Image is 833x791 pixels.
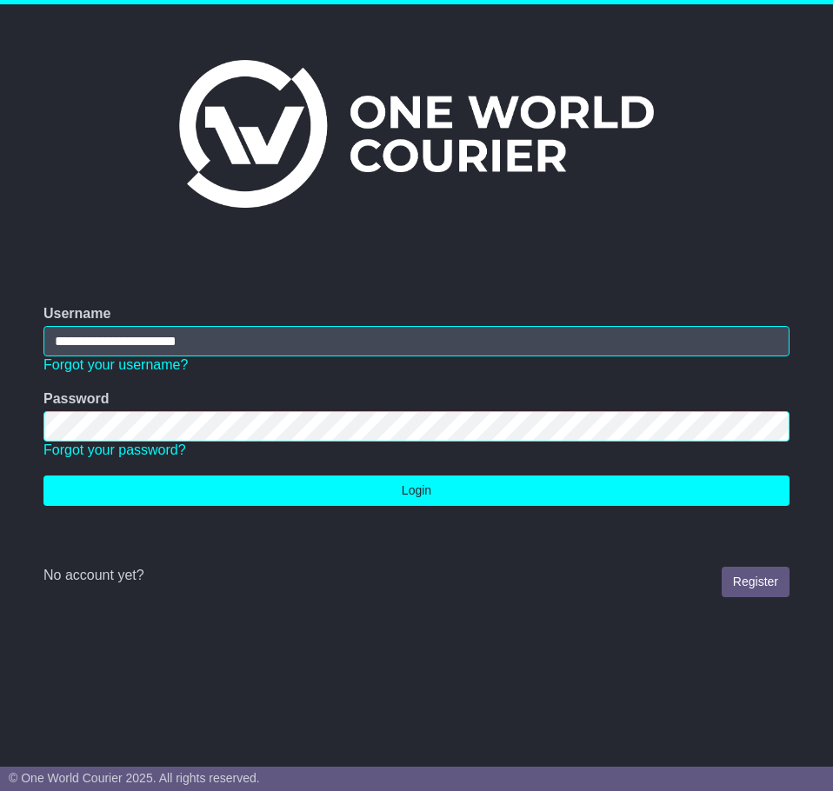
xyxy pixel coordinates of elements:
a: Forgot your username? [43,357,188,372]
label: Username [43,305,110,322]
img: One World [179,60,654,208]
div: No account yet? [43,567,790,583]
a: Forgot your password? [43,442,186,457]
button: Login [43,475,790,506]
label: Password [43,390,110,407]
a: Register [722,567,790,597]
span: © One World Courier 2025. All rights reserved. [9,771,260,785]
